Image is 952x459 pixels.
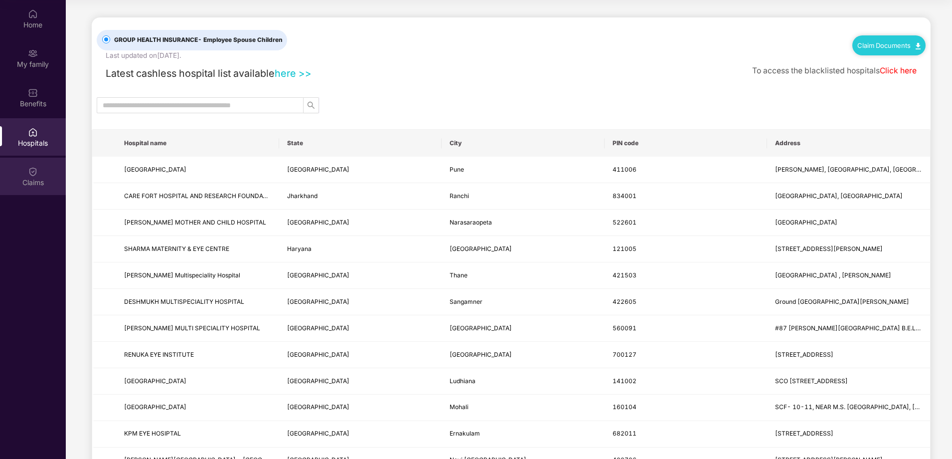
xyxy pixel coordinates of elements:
[450,324,512,332] span: [GEOGRAPHIC_DATA]
[613,430,636,437] span: 682011
[124,219,266,226] span: [PERSON_NAME] MOTHER AND CHILD HOSPITAL
[613,324,636,332] span: 560091
[28,127,38,137] img: svg+xml;base64,PHN2ZyBpZD0iSG9zcGl0YWxzIiB4bWxucz0iaHR0cDovL3d3dy53My5vcmcvMjAwMC9zdmciIHdpZHRoPS...
[287,245,312,252] span: Haryana
[613,298,636,305] span: 422605
[124,403,186,411] span: [GEOGRAPHIC_DATA]
[767,183,930,210] td: KONKA RD, LOWER BAZAR
[116,262,279,289] td: Siddhivinayak Multispeciality Hospital
[287,324,349,332] span: [GEOGRAPHIC_DATA]
[775,139,922,147] span: Address
[279,395,442,421] td: Punjab
[198,36,283,43] span: - Employee Spouse Children
[116,236,279,262] td: SHARMA MATERNITY & EYE CENTRE
[767,262,930,289] td: 1st Floor Vasthu Arcade Building , Swami Samarth Chowk
[442,289,605,315] td: Sangamner
[124,377,186,385] span: [GEOGRAPHIC_DATA]
[287,166,349,173] span: [GEOGRAPHIC_DATA]
[116,157,279,183] td: SHREE HOSPITAL
[116,130,279,157] th: Hospital name
[124,430,181,437] span: KPM EYE HOSIPTAL
[279,157,442,183] td: Maharashtra
[279,289,442,315] td: Maharashtra
[303,97,319,113] button: search
[752,66,880,75] span: To access the blacklisted hospitals
[775,430,833,437] span: [STREET_ADDRESS]
[279,210,442,236] td: Andhra Pradesh
[442,130,605,157] th: City
[442,342,605,368] td: Kolkata
[116,368,279,395] td: PANCHAM HOSPITAL
[279,183,442,210] td: Jharkhand
[287,351,349,358] span: [GEOGRAPHIC_DATA]
[442,157,605,183] td: Pune
[613,166,636,173] span: 411006
[287,271,349,279] span: [GEOGRAPHIC_DATA]
[767,236,930,262] td: House No 94 , New Indusrial Town, Deep Chand Bhartia Marg
[116,289,279,315] td: DESHMUKH MULTISPECIALITY HOSPITAL
[124,245,229,252] span: SHARMA MATERNITY & EYE CENTRE
[450,377,476,385] span: Ludhiana
[775,271,891,279] span: [GEOGRAPHIC_DATA] , [PERSON_NAME]
[775,219,837,226] span: [GEOGRAPHIC_DATA]
[28,88,38,98] img: svg+xml;base64,PHN2ZyBpZD0iQmVuZWZpdHMiIHhtbG5zPSJodHRwOi8vd3d3LnczLm9yZy8yMDAwL3N2ZyIgd2lkdGg9Ij...
[605,130,768,157] th: PIN code
[916,43,921,49] img: svg+xml;base64,PHN2ZyB4bWxucz0iaHR0cDovL3d3dy53My5vcmcvMjAwMC9zdmciIHdpZHRoPSIxMC40IiBoZWlnaHQ9Ij...
[613,403,636,411] span: 160104
[767,342,930,368] td: 25/3 Rathtala, Jessore Road south
[116,421,279,448] td: KPM EYE HOSIPTAL
[287,219,349,226] span: [GEOGRAPHIC_DATA]
[124,298,244,305] span: DESHMUKH MULTISPECIALITY HOSPITAL
[279,315,442,342] td: Karnataka
[442,368,605,395] td: Ludhiana
[110,35,287,45] span: GROUP HEALTH INSURANCE
[116,395,279,421] td: GOLDEN HOSPITAL
[613,219,636,226] span: 522601
[116,210,279,236] td: SRI SRINIVASA MOTHER AND CHILD HOSPITAL
[28,48,38,58] img: svg+xml;base64,PHN2ZyB3aWR0aD0iMjAiIGhlaWdodD0iMjAiIHZpZXdCb3g9IjAgMCAyMCAyMCIgZmlsbD0ibm9uZSIgeG...
[279,368,442,395] td: Punjab
[450,192,469,200] span: Ranchi
[442,421,605,448] td: Ernakulam
[279,130,442,157] th: State
[450,245,512,252] span: [GEOGRAPHIC_DATA]
[442,262,605,289] td: Thane
[767,315,930,342] td: #87 VENKATESHWARA COMPLEX B.E.L.LAYOUT, 1ST STAGE, MAGADI MAIN ROAD
[775,192,903,200] span: [GEOGRAPHIC_DATA], [GEOGRAPHIC_DATA]
[442,210,605,236] td: Narasaraopeta
[279,342,442,368] td: West Bengal
[124,351,194,358] span: RENUKA EYE INSTITUTE
[442,236,605,262] td: Faridabad
[28,167,38,177] img: svg+xml;base64,PHN2ZyBpZD0iQ2xhaW0iIHhtbG5zPSJodHRwOi8vd3d3LnczLm9yZy8yMDAwL3N2ZyIgd2lkdGg9IjIwIi...
[767,421,930,448] td: 62-6501,, HOSPITAL ROAD, KALYAN SIKS
[124,139,271,147] span: Hospital name
[28,9,38,19] img: svg+xml;base64,PHN2ZyBpZD0iSG9tZSIgeG1sbnM9Imh0dHA6Ly93d3cudzMub3JnLzIwMDAvc3ZnIiB3aWR0aD0iMjAiIG...
[450,271,468,279] span: Thane
[442,183,605,210] td: Ranchi
[857,41,921,49] a: Claim Documents
[613,245,636,252] span: 121005
[124,192,277,200] span: CARE FORT HOSPITAL AND RESEARCH FOUNDATION
[450,430,480,437] span: Ernakulam
[450,351,512,358] span: [GEOGRAPHIC_DATA]
[279,236,442,262] td: Haryana
[287,430,349,437] span: [GEOGRAPHIC_DATA]
[116,183,279,210] td: CARE FORT HOSPITAL AND RESEARCH FOUNDATION
[287,192,317,200] span: Jharkhand
[442,315,605,342] td: Bangalore
[279,262,442,289] td: Maharashtra
[767,395,930,421] td: SCF- 10-11, NEAR M.S. ENCLAVE GATE, DHAKOLI OLD AMBALA ROAD
[287,403,349,411] span: [GEOGRAPHIC_DATA]
[775,245,883,252] span: [STREET_ADDRESS][PERSON_NAME]
[450,298,482,305] span: Sangamner
[767,368,930,395] td: SCO 34-37, GK MALL, CANAL ROAD
[106,67,275,79] span: Latest cashless hospital list available
[124,166,186,173] span: [GEOGRAPHIC_DATA]
[304,101,318,109] span: search
[767,210,930,236] td: Palnadu Road, Beside Municiple Library
[116,315,279,342] td: SHANTHA MULTI SPECIALITY HOSPITAL
[613,377,636,385] span: 141002
[613,271,636,279] span: 421503
[767,289,930,315] td: Ground Floor Visawa Building, Pune Nashik Highway
[442,395,605,421] td: Mohali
